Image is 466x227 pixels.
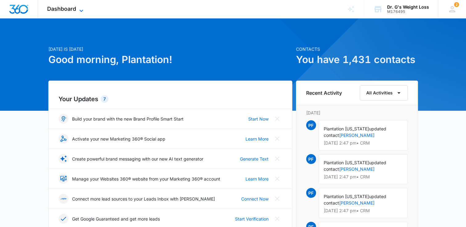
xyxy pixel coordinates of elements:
[360,85,408,101] button: All Activities
[339,166,375,172] a: [PERSON_NAME]
[306,110,408,116] p: [DATE]
[72,216,160,222] p: Get Google Guaranteed and get more leads
[454,2,459,7] div: notifications count
[72,116,184,122] p: Build your brand with the new Brand Profile Smart Start
[48,46,292,52] p: [DATE] is [DATE]
[324,175,403,179] p: [DATE] 2:47 pm • CRM
[324,209,403,213] p: [DATE] 2:47 pm • CRM
[72,136,165,142] p: Activate your new Marketing 360® Social app
[72,156,203,162] p: Create powerful brand messaging with our new AI text generator
[324,141,403,145] p: [DATE] 2:47 pm • CRM
[272,154,282,164] button: Close
[248,116,269,122] a: Start Now
[241,196,269,202] a: Connect Now
[387,10,429,14] div: account id
[272,174,282,184] button: Close
[454,2,459,7] span: 2
[72,176,220,182] p: Manage your Websites 360® website from your Marketing 360® account
[324,126,369,131] span: Plantation [US_STATE]
[306,89,342,97] h6: Recent Activity
[240,156,269,162] a: Generate Text
[47,6,76,12] span: Dashboard
[101,95,108,103] div: 7
[272,114,282,124] button: Close
[387,5,429,10] div: account name
[72,196,215,202] p: Connect more lead sources to your Leads Inbox with [PERSON_NAME]
[324,194,369,199] span: Plantation [US_STATE]
[306,120,316,130] span: PF
[306,188,316,198] span: PF
[324,160,369,165] span: Plantation [US_STATE]
[272,134,282,144] button: Close
[339,133,375,138] a: [PERSON_NAME]
[306,154,316,164] span: PF
[272,194,282,204] button: Close
[235,216,269,222] a: Start Verification
[296,46,418,52] p: Contacts
[245,136,269,142] a: Learn More
[272,214,282,224] button: Close
[245,176,269,182] a: Learn More
[296,52,418,67] h1: You have 1,431 contacts
[339,200,375,205] a: [PERSON_NAME]
[48,52,292,67] h1: Good morning, Plantation!
[59,94,282,104] h2: Your Updates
